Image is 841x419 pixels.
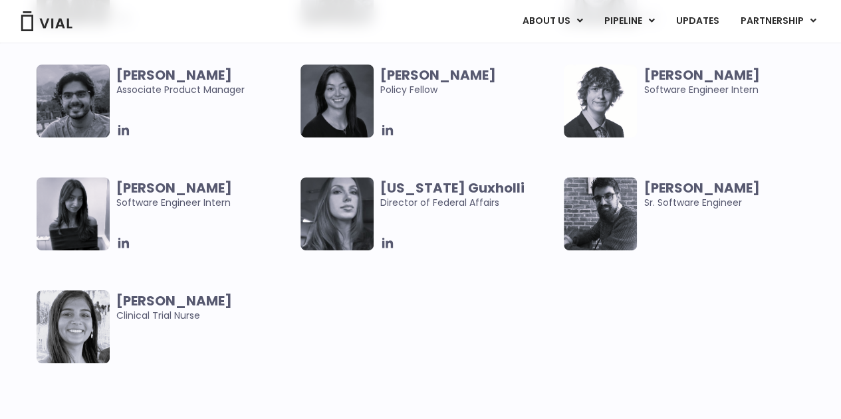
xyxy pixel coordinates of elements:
[644,68,821,97] span: Software Engineer Intern
[644,179,759,197] b: [PERSON_NAME]
[300,177,374,250] img: Black and white image of woman.
[116,293,294,323] span: Clinical Trial Nurse
[380,68,558,97] span: Policy Fellow
[116,66,232,84] b: [PERSON_NAME]
[512,10,593,33] a: ABOUT USMenu Toggle
[665,10,729,33] a: UPDATES
[37,290,110,363] img: Smiling woman named Deepa
[564,177,637,250] img: Smiling man named Dugi Surdulli
[380,179,525,197] b: [US_STATE] Guxholli
[380,181,558,210] span: Director of Federal Affairs
[730,10,827,33] a: PARTNERSHIPMenu Toggle
[20,11,73,31] img: Vial Logo
[380,66,496,84] b: [PERSON_NAME]
[644,181,821,210] span: Sr. Software Engineer
[594,10,665,33] a: PIPELINEMenu Toggle
[116,181,294,210] span: Software Engineer Intern
[116,68,294,97] span: Associate Product Manager
[116,292,232,310] b: [PERSON_NAME]
[116,179,232,197] b: [PERSON_NAME]
[644,66,759,84] b: [PERSON_NAME]
[37,64,110,137] img: Headshot of smiling man named Abhinav
[300,64,374,137] img: Smiling woman named Claudia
